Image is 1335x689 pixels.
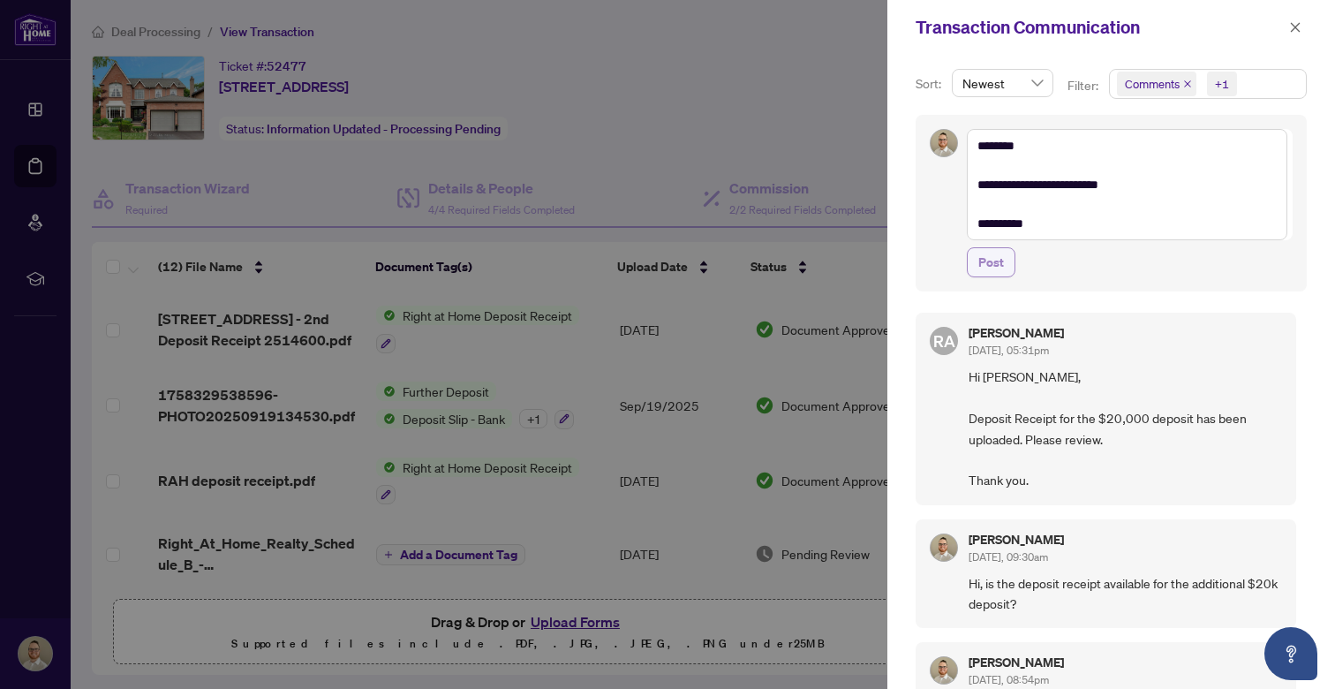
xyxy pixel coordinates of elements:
[1117,72,1196,96] span: Comments
[916,74,945,94] p: Sort:
[931,534,957,561] img: Profile Icon
[962,70,1043,96] span: Newest
[1067,76,1101,95] p: Filter:
[978,248,1004,276] span: Post
[969,327,1064,339] h5: [PERSON_NAME]
[969,673,1049,686] span: [DATE], 08:54pm
[931,130,957,156] img: Profile Icon
[1289,21,1301,34] span: close
[969,656,1064,669] h5: [PERSON_NAME]
[969,550,1048,564] span: [DATE], 09:30am
[969,367,1282,490] span: Hi [PERSON_NAME], Deposit Receipt for the $20,000 deposit has been uploaded. Please review. Thank...
[1215,75,1229,93] div: +1
[1183,79,1192,88] span: close
[969,344,1049,357] span: [DATE], 05:31pm
[969,573,1282,615] span: Hi, is the deposit receipt available for the additional $20k deposit?
[967,247,1015,277] button: Post
[933,329,955,353] span: RA
[931,657,957,684] img: Profile Icon
[1125,75,1180,93] span: Comments
[916,14,1284,41] div: Transaction Communication
[1264,627,1317,680] button: Open asap
[969,534,1064,546] h5: [PERSON_NAME]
